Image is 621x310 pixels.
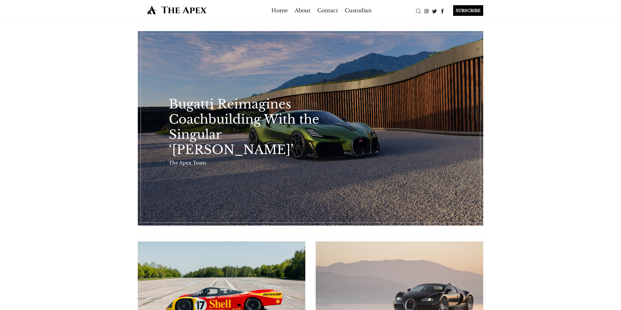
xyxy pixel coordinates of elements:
img: The Apex by Custodian [138,5,216,15]
div: SUBSCRIBE [453,5,483,16]
a: Search [414,7,422,14]
a: Instagram [422,7,430,14]
a: Contact [317,5,338,16]
a: Bugatti Reimagines Coachbuilding With the Singular ‘Brouillard’ [138,31,483,226]
a: About [295,5,310,16]
a: SUBSCRIBE [447,5,483,16]
a: Twitter [430,7,439,14]
a: The Apex Team [169,160,206,166]
a: Home [271,5,288,16]
a: Facebook [439,7,447,14]
a: Bugatti Reimagines Coachbuilding With the Singular ‘[PERSON_NAME]’ [169,96,342,157]
a: Custodian [345,5,372,16]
